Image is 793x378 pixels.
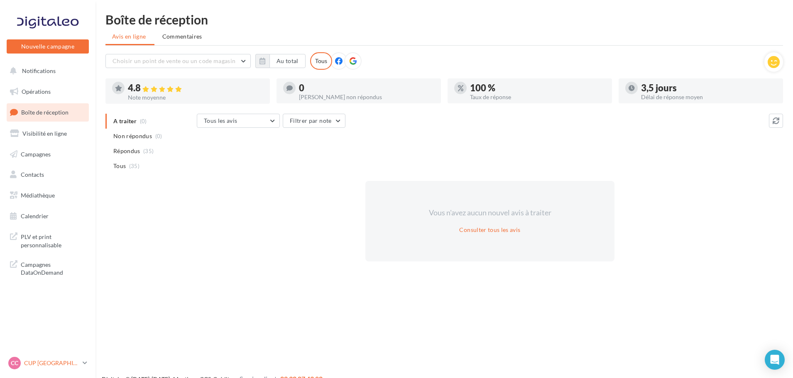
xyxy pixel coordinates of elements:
div: Délai de réponse moyen [641,94,776,100]
span: Contacts [21,171,44,178]
a: Contacts [5,166,91,183]
button: Au total [255,54,306,68]
div: 3,5 jours [641,83,776,93]
div: [PERSON_NAME] non répondus [299,94,434,100]
a: Opérations [5,83,91,100]
span: Non répondus [113,132,152,140]
button: Tous les avis [197,114,280,128]
span: (0) [155,133,162,139]
button: Nouvelle campagne [7,39,89,54]
a: Médiathèque [5,187,91,204]
a: Visibilité en ligne [5,125,91,142]
span: Tous les avis [204,117,237,124]
span: Boîte de réception [21,109,69,116]
a: Campagnes [5,146,91,163]
div: Vous n'avez aucun nouvel avis à traiter [419,207,561,218]
div: Note moyenne [128,95,263,100]
span: Calendrier [21,212,49,219]
div: Boîte de réception [105,13,783,26]
button: Filtrer par note [283,114,345,128]
span: Tous [113,162,126,170]
div: 4.8 [128,83,263,93]
div: 100 % [470,83,605,93]
button: Notifications [5,62,87,80]
span: Commentaires [162,33,202,40]
button: Choisir un point de vente ou un code magasin [105,54,251,68]
span: Choisir un point de vente ou un code magasin [113,57,235,64]
span: Campagnes [21,150,51,157]
a: PLV et print personnalisable [5,228,91,252]
a: Calendrier [5,207,91,225]
div: Tous [310,52,332,70]
span: Opérations [22,88,51,95]
span: PLV et print personnalisable [21,231,86,249]
span: (35) [129,163,140,169]
a: Campagnes DataOnDemand [5,256,91,280]
a: Boîte de réception [5,103,91,121]
a: CC CUP [GEOGRAPHIC_DATA] [7,355,89,371]
span: Visibilité en ligne [22,130,67,137]
span: Notifications [22,67,56,74]
span: Médiathèque [21,192,55,199]
div: 0 [299,83,434,93]
span: Répondus [113,147,140,155]
span: Campagnes DataOnDemand [21,259,86,277]
span: (35) [143,148,154,154]
button: Consulter tous les avis [456,225,524,235]
span: CC [11,359,18,367]
div: Open Intercom Messenger [765,350,785,370]
p: CUP [GEOGRAPHIC_DATA] [24,359,79,367]
button: Au total [269,54,306,68]
div: Taux de réponse [470,94,605,100]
